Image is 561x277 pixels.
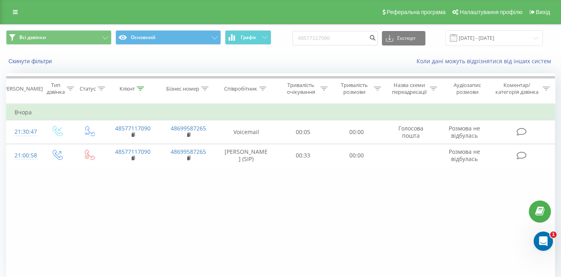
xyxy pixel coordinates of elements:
[216,120,276,144] td: Voicemail
[550,232,557,238] span: 1
[536,9,550,15] span: Вихід
[534,232,553,251] iframe: Intercom live chat
[171,124,206,132] a: 48699587265
[80,85,96,92] div: Статус
[14,124,33,140] div: 21:30:47
[449,148,480,163] span: Розмова не відбулась
[19,34,46,41] span: Всі дзвінки
[387,9,446,15] span: Реферальна програма
[446,82,489,95] div: Аудіозапис розмови
[293,31,378,45] input: Пошук за номером
[166,85,199,92] div: Бізнес номер
[276,144,330,167] td: 00:33
[171,148,206,155] a: 48699587265
[6,30,111,45] button: Всі дзвінки
[47,82,65,95] div: Тип дзвінка
[224,85,257,92] div: Співробітник
[383,120,439,144] td: Голосова пошта
[115,30,221,45] button: Основний
[14,148,33,163] div: 21:00:58
[390,82,427,95] div: Назва схеми переадресації
[6,58,56,65] button: Скинути фільтри
[115,124,151,132] a: 48577117090
[460,9,522,15] span: Налаштування профілю
[115,148,151,155] a: 48577117090
[225,30,271,45] button: Графік
[382,31,425,45] button: Експорт
[337,82,372,95] div: Тривалість розмови
[276,120,330,144] td: 00:05
[6,104,555,120] td: Вчора
[449,124,480,139] span: Розмова не відбулась
[283,82,318,95] div: Тривалість очікування
[241,35,256,40] span: Графік
[216,144,276,167] td: [PERSON_NAME] (SIP)
[330,120,383,144] td: 00:00
[330,144,383,167] td: 00:00
[2,85,43,92] div: [PERSON_NAME]
[417,57,555,65] a: Коли дані можуть відрізнятися вiд інших систем
[493,82,540,95] div: Коментар/категорія дзвінка
[120,85,135,92] div: Клієнт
